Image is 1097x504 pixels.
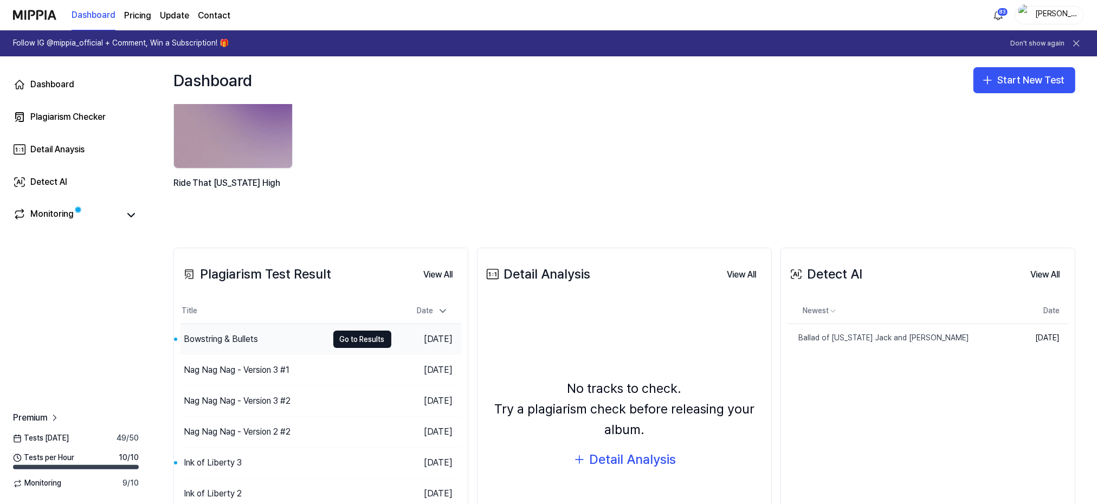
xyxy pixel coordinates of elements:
div: Nag Nag Nag - Version 3 #2 [184,395,291,408]
div: Detail Anaysis [30,143,85,156]
img: 알림 [992,9,1005,22]
div: Plagiarism Checker [30,111,106,124]
div: Nag Nag Nag - Version 2 #2 [184,425,291,438]
td: [DATE] [391,448,462,479]
td: [DATE] [391,355,462,386]
div: Detail Analysis [589,449,676,470]
h1: Follow IG @mippia_official + Comment, Win a Subscription! 🎁 [13,38,229,49]
span: 49 / 50 [117,433,139,444]
button: Start New Test [973,67,1075,93]
button: 알림83 [990,7,1007,24]
button: Go to Results [333,331,391,348]
div: Ink of Liberty 3 [184,456,242,469]
div: Dashboard [173,67,252,93]
div: No tracks to check. Try a plagiarism check before releasing your album. [484,378,765,441]
th: Date [1005,298,1068,324]
td: [DATE] [391,386,462,417]
span: Premium [13,411,47,424]
td: [DATE] [1005,324,1068,352]
div: Plagiarism Test Result [180,264,331,285]
button: View All [718,264,765,286]
span: Tests per Hour [13,453,74,463]
div: Monitoring [30,208,74,223]
td: [DATE] [391,417,462,448]
div: Detail Analysis [484,264,590,285]
button: Don't show again [1010,39,1064,48]
button: Pricing [124,9,151,22]
div: Dashboard [30,78,74,91]
button: Detail Analysis [573,449,676,470]
div: Nag Nag Nag - Version 3 #1 [184,364,289,377]
div: Detect AI [30,176,67,189]
a: Dashboard [72,1,115,30]
a: Dashboard [7,72,145,98]
div: Date [412,302,453,320]
div: Bowstring & Bullets [184,333,258,346]
div: Ride That [US_STATE] High [173,176,295,204]
div: 83 [997,8,1008,16]
th: Title [180,298,391,324]
div: [PERSON_NAME] [1035,9,1077,21]
a: View All [718,263,765,286]
a: Premium [13,411,60,424]
a: Ballad of [US_STATE] Jack and [PERSON_NAME] [788,324,1005,352]
a: Contact [198,9,230,22]
span: Monitoring [13,478,61,489]
button: View All [1022,264,1068,286]
span: Tests [DATE] [13,433,69,444]
a: Update [160,9,189,22]
img: backgroundIamge [174,61,292,168]
a: Plagiarism Checker [7,104,145,130]
a: View All [1022,263,1068,286]
span: 10 / 10 [119,453,139,463]
a: Now Monitoring..backgroundIamgeRide That [US_STATE] High [173,60,295,215]
div: Ink of Liberty 2 [184,487,242,500]
a: Detail Anaysis [7,137,145,163]
td: [DATE] [391,324,462,355]
button: profile[PERSON_NAME] [1015,6,1084,24]
div: Detect AI [788,264,862,285]
a: Monitoring [13,208,119,223]
a: Detect AI [7,169,145,195]
button: View All [415,264,461,286]
a: View All [415,263,461,286]
img: profile [1018,4,1031,26]
div: Ballad of [US_STATE] Jack and [PERSON_NAME] [788,333,969,344]
span: 9 / 10 [122,478,139,489]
